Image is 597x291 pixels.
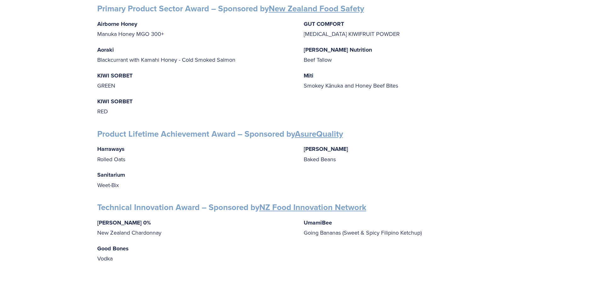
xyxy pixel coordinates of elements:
p: Smokey Kānuka and Honey Beef Bites [304,71,500,91]
strong: Harraways [97,145,125,153]
strong: GUT COMFORT [304,20,344,28]
p: GREEN [97,71,294,91]
strong: KIWI SORBET [97,97,132,106]
strong: Sanitarium [97,171,125,179]
p: Rolled Oats [97,144,294,164]
strong: [PERSON_NAME] [304,145,348,153]
p: Vodka [97,243,294,264]
a: NZ Food Innovation Network [259,201,366,213]
strong: Primary Product Sector Award – Sponsored by [97,3,364,14]
p: Going Bananas (Sweet & Spicy Filipino Ketchup) [304,218,500,238]
p: Manuka Honey MGO 300+ [97,19,294,39]
p: Weet-Bix [97,170,294,190]
strong: UmamiBee [304,219,332,227]
strong: Aoraki [97,46,114,54]
strong: [PERSON_NAME] Nutrition [304,46,372,54]
strong: Airborne Honey [97,20,137,28]
strong: Technical Innovation Award – Sponsored by [97,201,366,213]
p: Baked Beans [304,144,500,164]
p: New Zealand Chardonnay [97,218,294,238]
strong: Good Bones [97,244,129,253]
strong: [PERSON_NAME] 0% [97,219,151,227]
strong: KIWI SORBET [97,71,132,80]
a: AsureQuality [295,128,343,140]
p: RED [97,96,294,117]
strong: Mīti [304,71,313,80]
strong: Product Lifetime Achievement Award – Sponsored by [97,128,343,140]
p: [MEDICAL_DATA] KIWIFRUIT POWDER [304,19,500,39]
a: New Zealand Food Safety [269,3,364,14]
p: Beef Tallow [304,45,500,65]
p: Blackcurrant with Kamahi Honey - Cold Smoked Salmon [97,45,294,65]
